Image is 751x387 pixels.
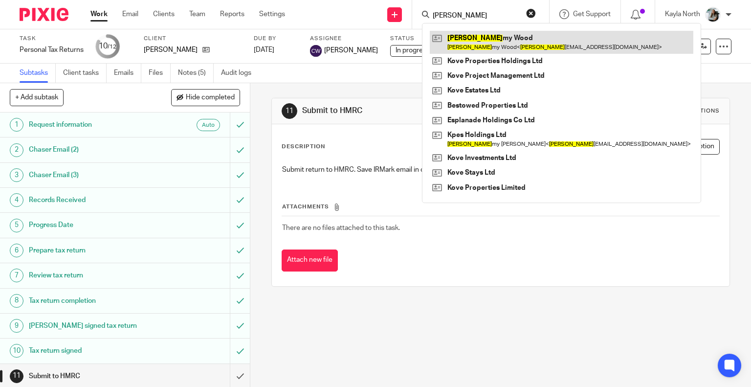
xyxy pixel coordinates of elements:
[573,11,611,18] span: Get Support
[282,204,329,209] span: Attachments
[29,218,156,232] h1: Progress Date
[29,319,156,333] h1: [PERSON_NAME] signed tax return
[178,64,214,83] a: Notes (5)
[153,9,175,19] a: Clients
[144,35,242,43] label: Client
[526,8,536,18] button: Clear
[29,294,156,308] h1: Tax return completion
[20,35,84,43] label: Task
[10,344,23,358] div: 10
[10,118,23,132] div: 1
[310,35,378,43] label: Assignee
[665,9,700,19] p: Kayla North
[29,268,156,283] h1: Review tax return
[20,45,84,55] div: Personal Tax Returns
[390,35,488,43] label: Status
[122,9,138,19] a: Email
[705,7,721,23] img: Profile%20Photo.png
[302,106,521,116] h1: Submit to HMRC
[282,143,325,151] p: Description
[10,369,23,383] div: 11
[144,45,198,55] p: [PERSON_NAME]
[282,103,297,119] div: 11
[10,193,23,207] div: 4
[29,117,156,132] h1: Request information
[114,64,141,83] a: Emails
[282,225,400,231] span: There are no files attached to this task.
[310,45,322,57] img: svg%3E
[324,46,378,55] span: [PERSON_NAME]
[29,193,156,207] h1: Records Received
[221,64,259,83] a: Audit logs
[29,243,156,258] h1: Prepare tax return
[90,9,108,19] a: Work
[189,9,205,19] a: Team
[220,9,244,19] a: Reports
[10,168,23,182] div: 3
[10,219,23,232] div: 5
[20,64,56,83] a: Subtasks
[10,89,64,106] button: + Add subtask
[149,64,171,83] a: Files
[20,8,68,21] img: Pixie
[29,168,156,182] h1: Chaser Email (3)
[10,143,23,157] div: 2
[10,294,23,308] div: 8
[99,41,116,52] div: 10
[29,369,156,384] h1: Submit to HMRC
[396,47,430,54] span: In progress
[432,12,520,21] input: Search
[108,44,116,49] small: /12
[197,119,220,131] div: Auto
[186,94,235,102] span: Hide completed
[63,64,107,83] a: Client tasks
[254,46,274,53] span: [DATE]
[10,269,23,282] div: 7
[171,89,240,106] button: Hide completed
[29,343,156,358] h1: Tax return signed
[29,142,156,157] h1: Chaser Email (2)
[10,319,23,333] div: 9
[282,250,338,272] button: Attach new file
[259,9,285,19] a: Settings
[254,35,298,43] label: Due by
[10,244,23,257] div: 6
[282,165,720,175] p: Submit return to HMRC. Save IRMark email in client record.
